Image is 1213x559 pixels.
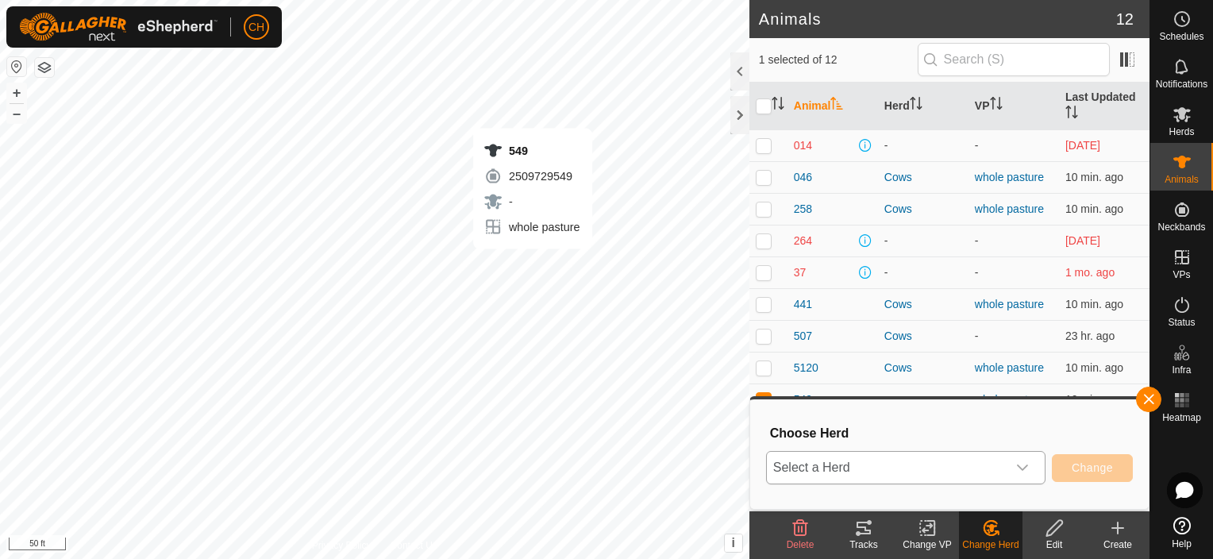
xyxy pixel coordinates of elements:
[794,137,812,154] span: 014
[35,58,54,77] button: Map Layers
[1022,538,1086,552] div: Edit
[759,10,1116,29] h2: Animals
[1162,413,1201,422] span: Heatmap
[794,264,807,281] span: 37
[1072,461,1113,474] span: Change
[391,538,437,553] a: Contact Us
[1065,202,1123,215] span: Aug 23, 2025, 6:47 PM
[1065,108,1078,121] p-sorticon: Activate to sort
[787,539,814,550] span: Delete
[975,393,1044,406] a: whole pasture
[975,234,979,247] app-display-virtual-paddock-transition: -
[975,139,979,152] app-display-virtual-paddock-transition: -
[483,141,580,160] div: 549
[1059,83,1149,130] th: Last Updated
[1169,127,1194,137] span: Herds
[794,201,812,218] span: 258
[1007,452,1038,484] div: dropdown trigger
[787,83,878,130] th: Animal
[975,171,1044,183] a: whole pasture
[1065,393,1123,406] span: Aug 23, 2025, 6:47 PM
[1086,538,1149,552] div: Create
[910,99,922,112] p-sorticon: Activate to sort
[1150,511,1213,555] a: Help
[1065,139,1100,152] span: Aug 9, 2025, 9:17 PM
[1065,361,1123,374] span: Aug 23, 2025, 6:47 PM
[1065,234,1100,247] span: Aug 9, 2025, 9:17 PM
[725,534,742,552] button: i
[895,538,959,552] div: Change VP
[959,538,1022,552] div: Change Herd
[878,83,968,130] th: Herd
[1172,365,1191,375] span: Infra
[884,201,962,218] div: Cows
[7,104,26,123] button: –
[918,43,1110,76] input: Search (S)
[767,452,1007,484] span: Select a Herd
[1157,222,1205,232] span: Neckbands
[884,233,962,249] div: -
[483,192,580,211] div: -
[975,330,979,342] app-display-virtual-paddock-transition: -
[1159,32,1203,41] span: Schedules
[884,264,962,281] div: -
[975,298,1044,310] a: whole pasture
[884,328,962,345] div: Cows
[794,296,812,313] span: 441
[968,83,1059,130] th: VP
[990,99,1003,112] p-sorticon: Activate to sort
[1065,171,1123,183] span: Aug 23, 2025, 6:47 PM
[884,137,962,154] div: -
[312,538,372,553] a: Privacy Policy
[483,167,580,186] div: 2509729549
[830,99,843,112] p-sorticon: Activate to sort
[832,538,895,552] div: Tracks
[483,218,580,237] div: whole pasture
[1156,79,1207,89] span: Notifications
[794,328,812,345] span: 507
[1065,330,1115,342] span: Aug 22, 2025, 7:17 PM
[794,360,818,376] span: 5120
[770,426,1133,441] h3: Choose Herd
[759,52,918,68] span: 1 selected of 12
[1116,7,1134,31] span: 12
[19,13,218,41] img: Gallagher Logo
[1173,270,1190,279] span: VPs
[1165,175,1199,184] span: Animals
[248,19,264,36] span: CH
[884,296,962,313] div: Cows
[1168,318,1195,327] span: Status
[772,99,784,112] p-sorticon: Activate to sort
[975,202,1044,215] a: whole pasture
[884,391,962,408] div: -
[1052,454,1133,482] button: Change
[975,266,979,279] app-display-virtual-paddock-transition: -
[7,57,26,76] button: Reset Map
[1172,539,1192,549] span: Help
[1065,298,1123,310] span: Aug 23, 2025, 6:47 PM
[794,169,812,186] span: 046
[794,391,812,408] span: 549
[975,361,1044,374] a: whole pasture
[794,233,812,249] span: 264
[884,169,962,186] div: Cows
[732,536,735,549] span: i
[7,83,26,102] button: +
[1065,266,1115,279] span: Jul 21, 2025, 8:47 PM
[884,360,962,376] div: Cows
